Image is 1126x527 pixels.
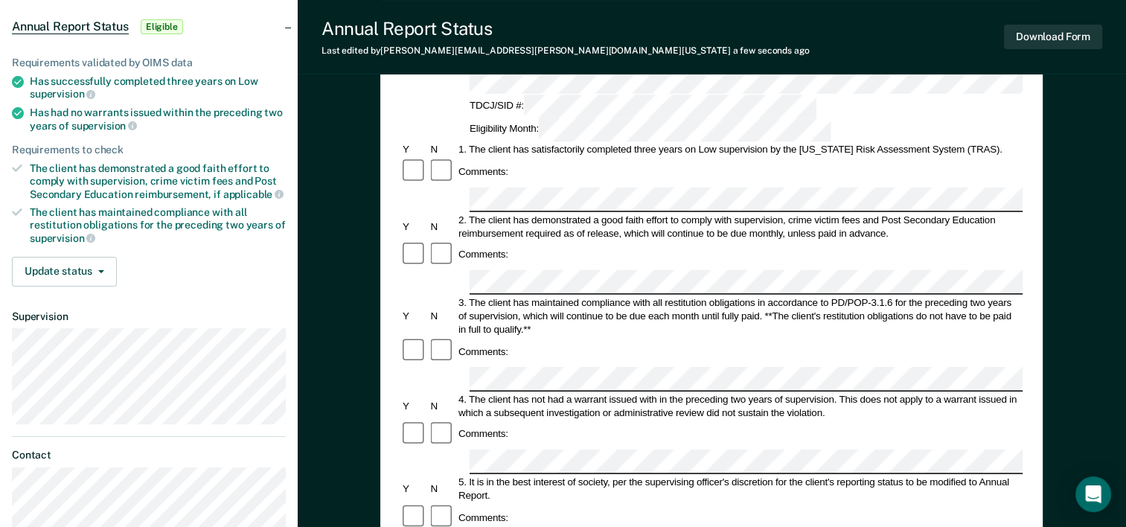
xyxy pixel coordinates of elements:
[456,392,1023,419] div: 4. The client has not had a warrant issued with in the preceding two years of supervision. This d...
[1075,476,1111,512] div: Open Intercom Messenger
[400,309,428,322] div: Y
[12,144,286,156] div: Requirements to check
[12,310,286,323] dt: Supervision
[456,427,511,441] div: Comments:
[71,120,137,132] span: supervision
[467,95,819,118] div: TDCJ/SID #:
[456,511,511,524] div: Comments:
[456,143,1023,156] div: 1. The client has satisfactorily completed three years on Low supervision by the [US_STATE] Risk ...
[30,206,286,244] div: The client has maintained compliance with all restitution obligations for the preceding two years of
[1004,25,1102,49] button: Download Form
[429,143,456,156] div: N
[12,449,286,461] dt: Contact
[322,45,810,56] div: Last edited by [PERSON_NAME][EMAIL_ADDRESS][PERSON_NAME][DOMAIN_NAME][US_STATE]
[141,19,183,34] span: Eligible
[322,18,810,39] div: Annual Report Status
[30,75,286,100] div: Has successfully completed three years on Low
[456,165,511,179] div: Comments:
[456,476,1023,502] div: 5. It is in the best interest of society, per the supervising officer's discretion for the client...
[30,88,95,100] span: supervision
[400,220,428,233] div: Y
[429,482,456,496] div: N
[30,232,95,244] span: supervision
[429,309,456,322] div: N
[12,19,129,34] span: Annual Report Status
[223,188,284,200] span: applicable
[400,482,428,496] div: Y
[30,106,286,132] div: Has had no warrants issued within the preceding two years of
[467,118,834,141] div: Eligibility Month:
[400,143,428,156] div: Y
[733,45,810,56] span: a few seconds ago
[456,213,1023,240] div: 2. The client has demonstrated a good faith effort to comply with supervision, crime victim fees ...
[12,257,117,287] button: Update status
[456,296,1023,336] div: 3. The client has maintained compliance with all restitution obligations in accordance to PD/POP-...
[12,57,286,69] div: Requirements validated by OIMS data
[30,162,286,200] div: The client has demonstrated a good faith effort to comply with supervision, crime victim fees and...
[456,248,511,261] div: Comments:
[400,399,428,412] div: Y
[429,399,456,412] div: N
[429,220,456,233] div: N
[456,345,511,358] div: Comments:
